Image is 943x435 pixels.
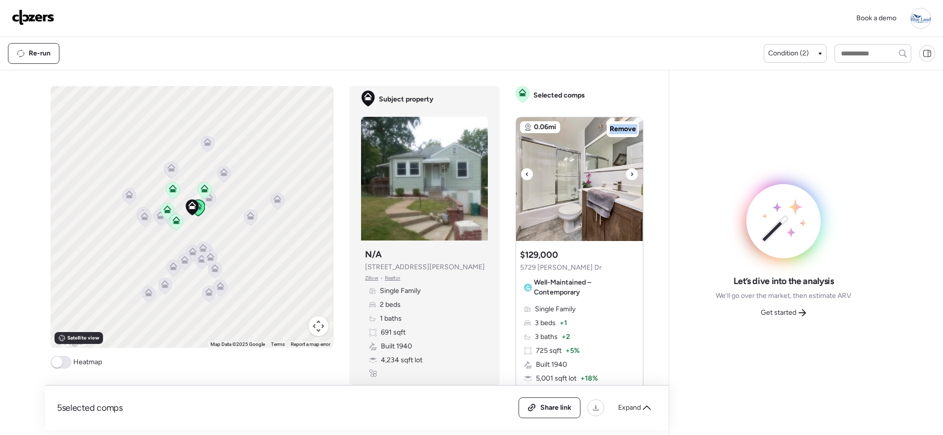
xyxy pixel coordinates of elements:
span: 3 beds [535,318,556,328]
span: Expand [618,403,641,413]
span: + 5% [566,346,579,356]
span: Heatmap [73,357,102,367]
span: 5 selected comps [57,402,123,414]
span: Single Family [535,304,576,314]
span: 691 sqft [381,328,406,338]
a: Terms (opens in new tab) [271,341,285,347]
span: Satellite view [67,334,99,342]
span: • [380,274,383,282]
span: Zillow [365,274,378,282]
span: Selected comps [533,91,585,100]
span: Built 1940 [381,341,412,351]
span: Condition (2) [768,48,809,58]
span: Let’s dive into the analysis [733,275,834,287]
span: Remove [610,124,636,134]
span: 2 beds [380,300,401,310]
a: Open this area in Google Maps (opens a new window) [53,335,86,348]
span: 3 baths [535,332,558,342]
span: 4,234 sqft lot [381,355,422,365]
h3: $129,000 [520,249,558,261]
span: + 1 [560,318,567,328]
span: 0.06mi [534,122,556,132]
span: Re-run [29,48,51,58]
span: + 2 [562,332,570,342]
span: 5,001 sqft lot [536,374,576,384]
span: Single Family [380,286,420,296]
span: + 18% [580,374,598,384]
img: Google [53,335,86,348]
img: Logo [12,9,54,25]
span: Built 1940 [536,360,567,370]
span: 5729 [PERSON_NAME] Dr [520,263,602,273]
span: [STREET_ADDRESS][PERSON_NAME] [365,262,485,272]
span: Book a demo [856,14,896,22]
span: Get started [761,308,796,318]
span: Well-Maintained – Contemporary [534,278,635,297]
button: Map camera controls [309,316,328,336]
span: 725 sqft [536,346,562,356]
span: Map Data ©2025 Google [210,341,265,347]
span: 1 baths [380,314,402,324]
span: Share link [540,403,572,413]
a: Report a map error [291,341,330,347]
span: We’ll go over the market, then estimate ARV [716,291,851,301]
span: Realtor [385,274,401,282]
span: Subject property [379,95,433,104]
h3: N/A [365,248,382,260]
